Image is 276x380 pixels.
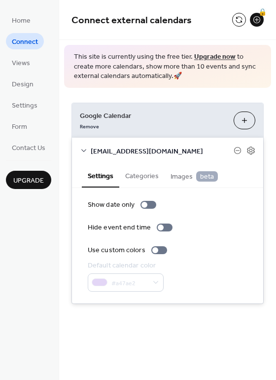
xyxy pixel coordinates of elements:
div: Use custom colors [88,245,145,256]
a: Views [6,54,36,71]
button: Upgrade [6,171,51,189]
span: Form [12,122,27,132]
button: Settings [82,164,119,188]
span: Connect [12,37,38,47]
div: Default calendar color [88,261,162,271]
a: Upgrade now [194,50,236,64]
button: Categories [119,164,165,187]
span: beta [196,171,218,182]
span: Views [12,58,30,69]
span: Remove [80,123,99,130]
span: Google Calendar [80,111,226,121]
a: Form [6,118,33,134]
span: Connect external calendars [71,11,192,30]
span: [EMAIL_ADDRESS][DOMAIN_NAME] [91,146,234,156]
span: Images [171,171,218,182]
span: Contact Us [12,143,45,153]
div: Show date only [88,200,135,210]
span: Settings [12,101,37,111]
a: Home [6,12,36,28]
a: Connect [6,33,44,49]
span: Home [12,16,31,26]
a: Design [6,76,39,92]
div: Hide event end time [88,223,151,233]
span: Upgrade [13,176,44,186]
a: Contact Us [6,139,51,155]
a: Settings [6,97,43,113]
button: Images beta [165,164,224,187]
span: Design [12,79,34,90]
span: This site is currently using the free tier. to create more calendars, show more than 10 events an... [74,52,261,81]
